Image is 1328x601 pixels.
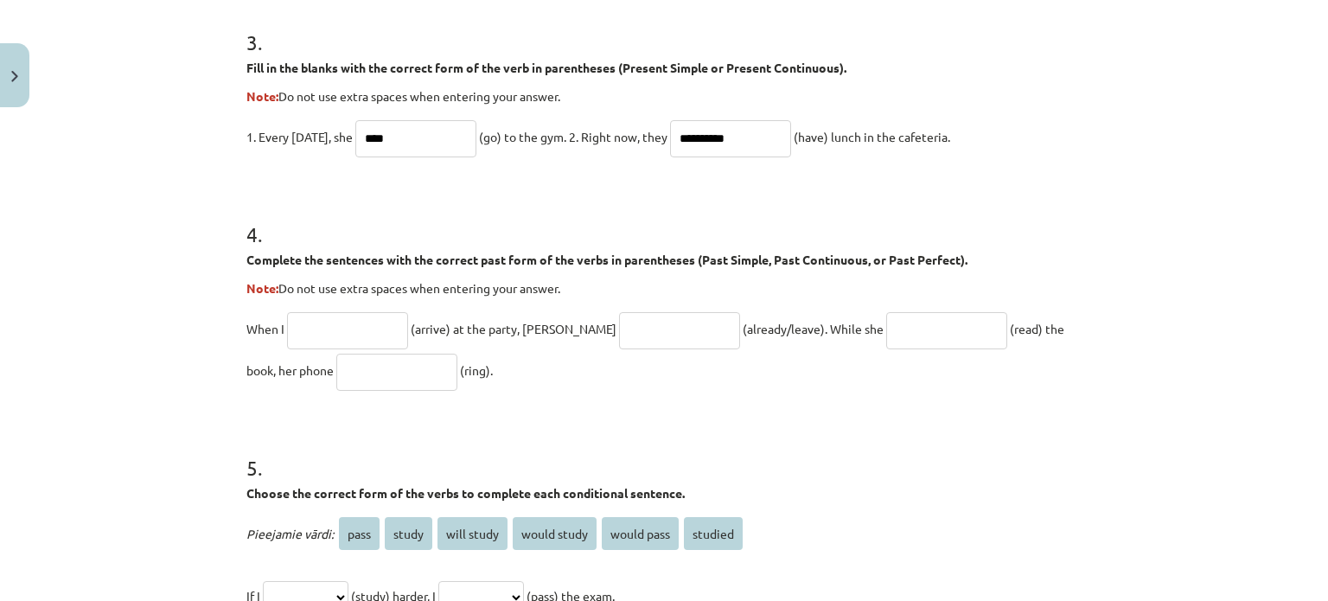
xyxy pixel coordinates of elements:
[246,485,685,501] strong: Choose the correct form of the verbs to complete each conditional sentence.
[602,517,679,550] span: would pass
[246,192,1082,246] h1: 4 .
[246,88,278,104] strong: Note:
[479,129,667,144] span: (go) to the gym. 2. Right now, they
[246,526,334,541] span: Pieejamie vārdi:
[246,280,278,296] strong: Note:
[794,129,950,144] span: (have) lunch in the cafeteria.
[339,517,380,550] span: pass
[246,279,1082,297] p: Do not use extra spaces when entering your answer.
[385,517,432,550] span: study
[246,87,1082,105] p: Do not use extra spaces when entering your answer.
[246,252,967,267] strong: Complete the sentences with the correct past form of the verbs in parentheses (Past Simple, Past ...
[743,321,884,336] span: (already/leave). While she
[513,517,597,550] span: would study
[411,321,616,336] span: (arrive) at the party, [PERSON_NAME]
[437,517,508,550] span: will study
[11,71,18,82] img: icon-close-lesson-0947bae3869378f0d4975bcd49f059093ad1ed9edebbc8119c70593378902aed.svg
[246,321,284,336] span: When I
[246,60,846,75] strong: Fill in the blanks with the correct form of the verb in parentheses (Present Simple or Present Co...
[684,517,743,550] span: studied
[246,129,353,144] span: 1. Every [DATE], she
[460,362,493,378] span: (ring).
[246,425,1082,479] h1: 5 .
